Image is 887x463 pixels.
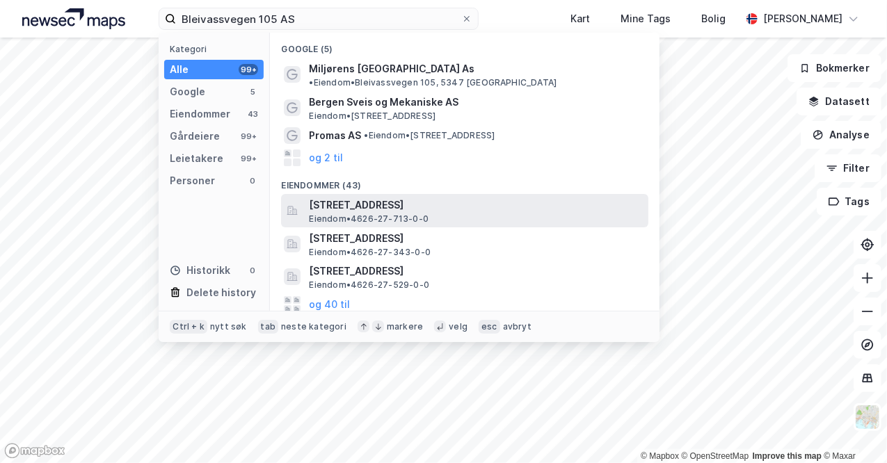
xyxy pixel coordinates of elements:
[817,396,887,463] iframe: Chat Widget
[170,44,264,54] div: Kategori
[479,320,500,334] div: esc
[309,60,474,77] span: Miljørens [GEOGRAPHIC_DATA] As
[753,451,822,461] a: Improve this map
[817,396,887,463] div: Kontrollprogram for chat
[309,77,313,88] span: •
[239,64,258,75] div: 99+
[387,321,423,332] div: markere
[170,150,223,167] div: Leietakere
[281,321,346,332] div: neste kategori
[797,88,881,115] button: Datasett
[22,8,125,29] img: logo.a4113a55bc3d86da70a041830d287a7e.svg
[247,175,258,186] div: 0
[309,279,429,291] span: Eiendom • 4626-27-529-0-0
[621,10,671,27] div: Mine Tags
[682,451,749,461] a: OpenStreetMap
[170,320,207,334] div: Ctrl + k
[270,169,660,194] div: Eiendommer (43)
[170,128,220,145] div: Gårdeiere
[247,86,258,97] div: 5
[801,121,881,149] button: Analyse
[170,172,215,189] div: Personer
[309,263,643,279] span: [STREET_ADDRESS]
[309,247,431,258] span: Eiendom • 4626-27-343-0-0
[701,10,726,27] div: Bolig
[817,188,881,216] button: Tags
[641,451,679,461] a: Mapbox
[247,265,258,276] div: 0
[503,321,532,332] div: avbryt
[309,77,557,88] span: Eiendom • Bleivassvegen 105, 5347 [GEOGRAPHIC_DATA]
[239,153,258,164] div: 99+
[176,8,461,29] input: Søk på adresse, matrikkel, gårdeiere, leietakere eller personer
[247,108,258,120] div: 43
[309,127,361,144] span: Promas AS
[309,111,435,122] span: Eiendom • [STREET_ADDRESS]
[364,130,368,140] span: •
[763,10,842,27] div: [PERSON_NAME]
[449,321,468,332] div: velg
[210,321,247,332] div: nytt søk
[186,284,256,301] div: Delete history
[788,54,881,82] button: Bokmerker
[309,230,643,247] span: [STREET_ADDRESS]
[170,83,205,100] div: Google
[364,130,495,141] span: Eiendom • [STREET_ADDRESS]
[815,154,881,182] button: Filter
[570,10,590,27] div: Kart
[170,61,189,78] div: Alle
[170,106,230,122] div: Eiendommer
[309,149,343,166] button: og 2 til
[4,443,65,459] a: Mapbox homepage
[309,197,643,213] span: [STREET_ADDRESS]
[309,213,429,225] span: Eiendom • 4626-27-713-0-0
[170,262,230,279] div: Historikk
[270,33,660,58] div: Google (5)
[309,296,350,313] button: og 40 til
[239,131,258,142] div: 99+
[258,320,279,334] div: tab
[309,94,643,111] span: Bergen Sveis og Mekaniske AS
